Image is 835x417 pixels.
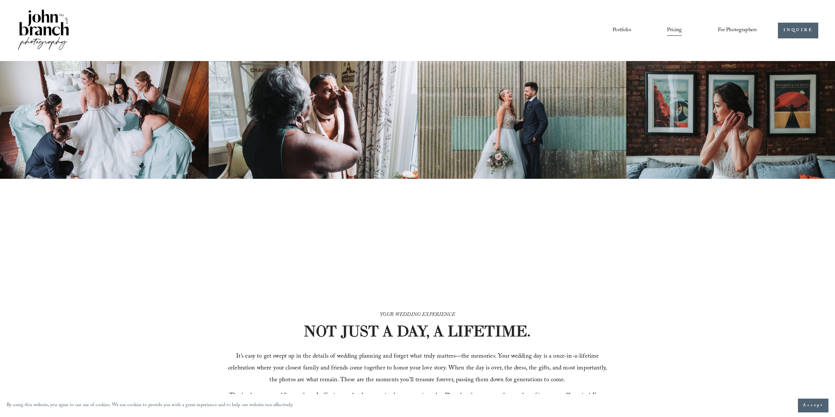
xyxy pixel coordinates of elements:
p: By using this website, you agree to our use of cookies. We use cookies to provide you with a grea... [7,401,294,410]
img: Bride adjusting earring in front of framed posters on a brick wall. [626,61,835,179]
a: INQUIRE [778,23,818,39]
span: It’s easy to get swept up in the details of wedding planning and forget what truly matters—the me... [228,352,609,386]
img: John Branch IV Photography [17,8,70,52]
img: A bride and groom standing together, laughing, with the bride holding a bouquet in front of a cor... [418,61,626,179]
img: Woman applying makeup to another woman near a window with floral curtains and autumn flowers. [209,61,417,179]
span: Accept [803,402,824,409]
a: Portfolio [613,25,631,36]
a: Pricing [667,25,682,36]
strong: NOT JUST A DAY, A LIFETIME. [303,322,531,341]
a: folder dropdown [718,25,757,36]
em: YOUR WEDDING EXPERIENCE [380,311,455,320]
span: For Photographers [718,25,757,35]
button: Accept [798,399,828,412]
